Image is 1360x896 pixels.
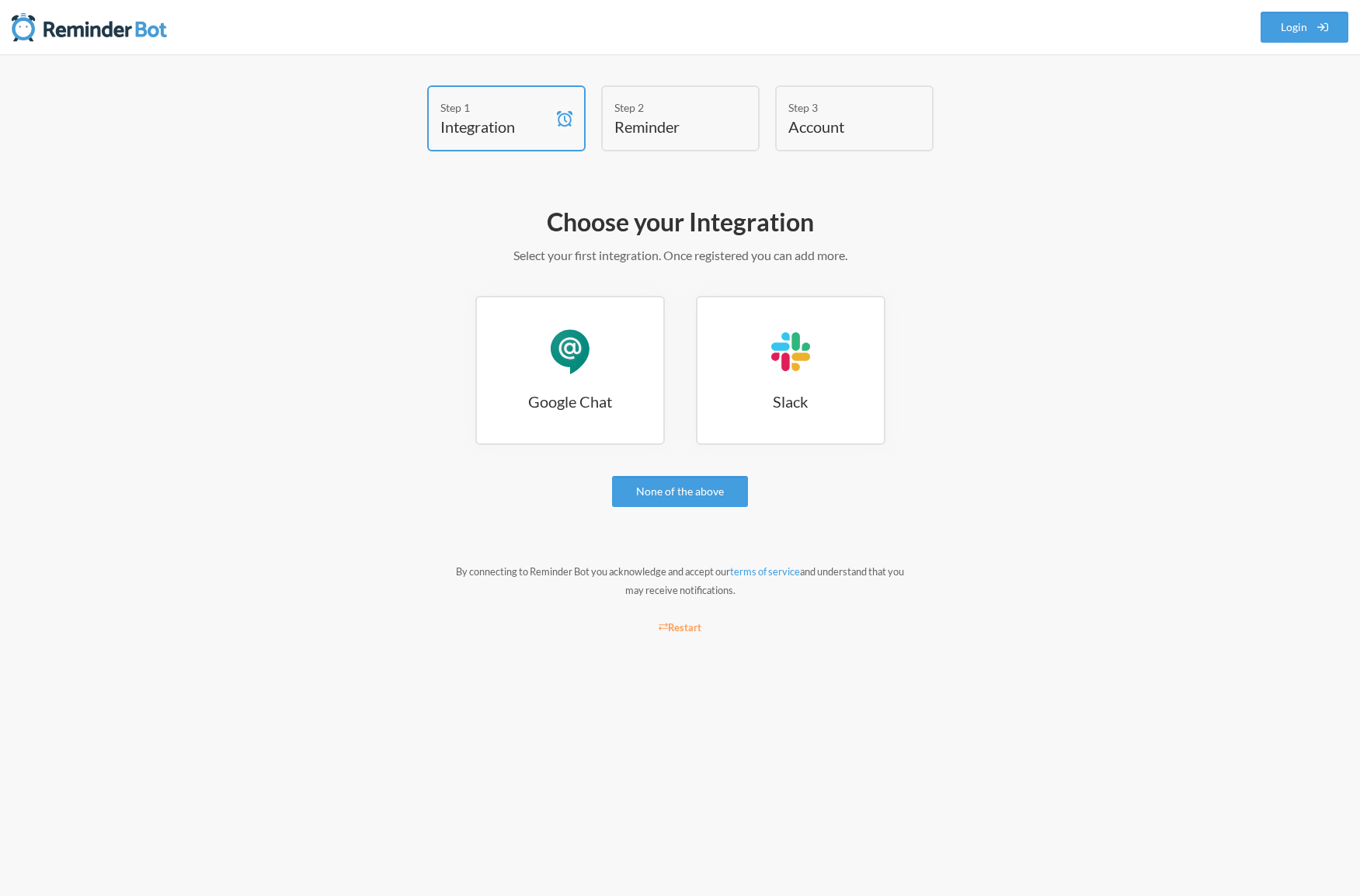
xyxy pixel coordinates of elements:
[230,246,1131,265] p: Select your first integration. Once registered you can add more.
[230,206,1131,238] h2: Choose your Integration
[788,99,897,116] div: Step 3
[788,116,897,137] h4: Account
[12,12,167,43] img: Reminder Bot
[659,621,702,634] small: Restart
[612,476,748,507] a: None of the above
[440,99,549,116] div: Step 1
[477,391,663,412] h3: Google Chat
[614,116,723,137] h4: Reminder
[440,116,549,137] h4: Integration
[1261,12,1349,43] a: Login
[730,565,800,578] a: terms of service
[697,391,884,412] h3: Slack
[614,99,723,116] div: Step 2
[456,565,904,596] small: By connecting to Reminder Bot you acknowledge and accept our and understand that you may receive ...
